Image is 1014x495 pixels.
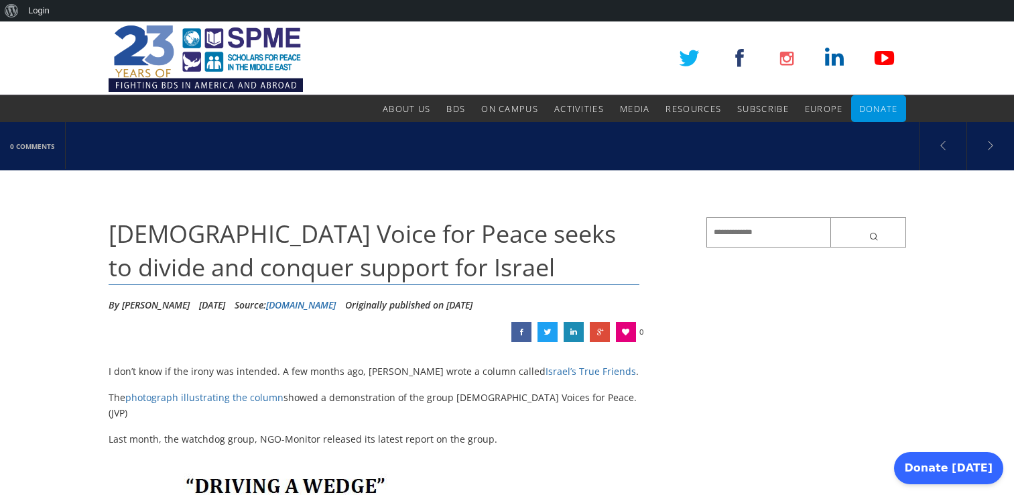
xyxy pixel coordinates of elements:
span: Subscribe [737,103,789,115]
a: Europe [805,95,843,122]
a: Media [620,95,650,122]
li: By [PERSON_NAME] [109,295,190,315]
span: On Campus [481,103,538,115]
span: [DEMOGRAPHIC_DATA] Voice for Peace seeks to divide and conquer support for Israel [109,217,616,284]
a: About Us [383,95,430,122]
li: Originally published on [DATE] [345,295,472,315]
span: About Us [383,103,430,115]
div: Source: [235,295,336,315]
a: Donate [859,95,898,122]
a: Israel’s True Friends [546,365,636,378]
span: Donate [859,103,898,115]
p: Last month, the watchdog group, NGO-Monitor released its latest report on the group. [109,431,640,447]
a: Subscribe [737,95,789,122]
span: Activities [554,103,604,115]
a: Resources [666,95,721,122]
a: photograph illustrating the column [125,391,283,404]
img: SPME [109,21,303,95]
a: Jewish Voice for Peace seeks to divide and conquer support for Israel [537,322,558,342]
span: 0 [639,322,643,342]
li: [DATE] [199,295,225,315]
a: On Campus [481,95,538,122]
span: BDS [446,103,465,115]
a: Activities [554,95,604,122]
span: Europe [805,103,843,115]
a: [DOMAIN_NAME] [266,298,336,311]
a: Jewish Voice for Peace seeks to divide and conquer support for Israel [511,322,531,342]
span: Media [620,103,650,115]
a: BDS [446,95,465,122]
p: The showed a demonstration of the group [DEMOGRAPHIC_DATA] Voices for Peace. (JVP) [109,390,640,422]
p: I don’t know if the irony was intended. A few months ago, [PERSON_NAME] wrote a column called . [109,364,640,380]
span: Resources [666,103,721,115]
a: Jewish Voice for Peace seeks to divide and conquer support for Israel [590,322,610,342]
a: Jewish Voice for Peace seeks to divide and conquer support for Israel [564,322,584,342]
